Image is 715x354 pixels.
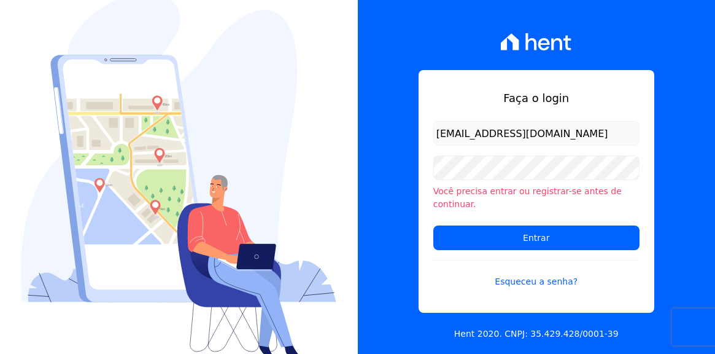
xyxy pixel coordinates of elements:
p: Hent 2020. CNPJ: 35.429.428/0001-39 [454,328,619,340]
input: Email [433,121,640,146]
a: Esqueceu a senha? [433,260,640,288]
input: Entrar [433,226,640,250]
h1: Faça o login [433,90,640,106]
li: Você precisa entrar ou registrar-se antes de continuar. [433,185,640,211]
